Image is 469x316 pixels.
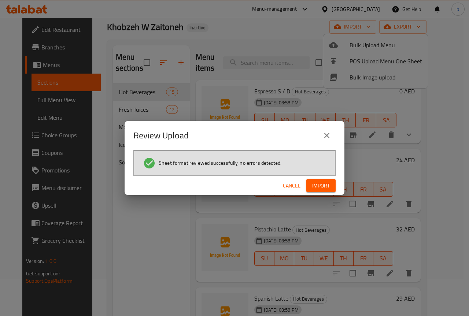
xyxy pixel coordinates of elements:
[133,130,189,141] h2: Review Upload
[159,159,281,167] span: Sheet format reviewed successfully, no errors detected.
[318,127,336,144] button: close
[283,181,300,190] span: Cancel
[312,181,330,190] span: Import
[306,179,336,193] button: Import
[280,179,303,193] button: Cancel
